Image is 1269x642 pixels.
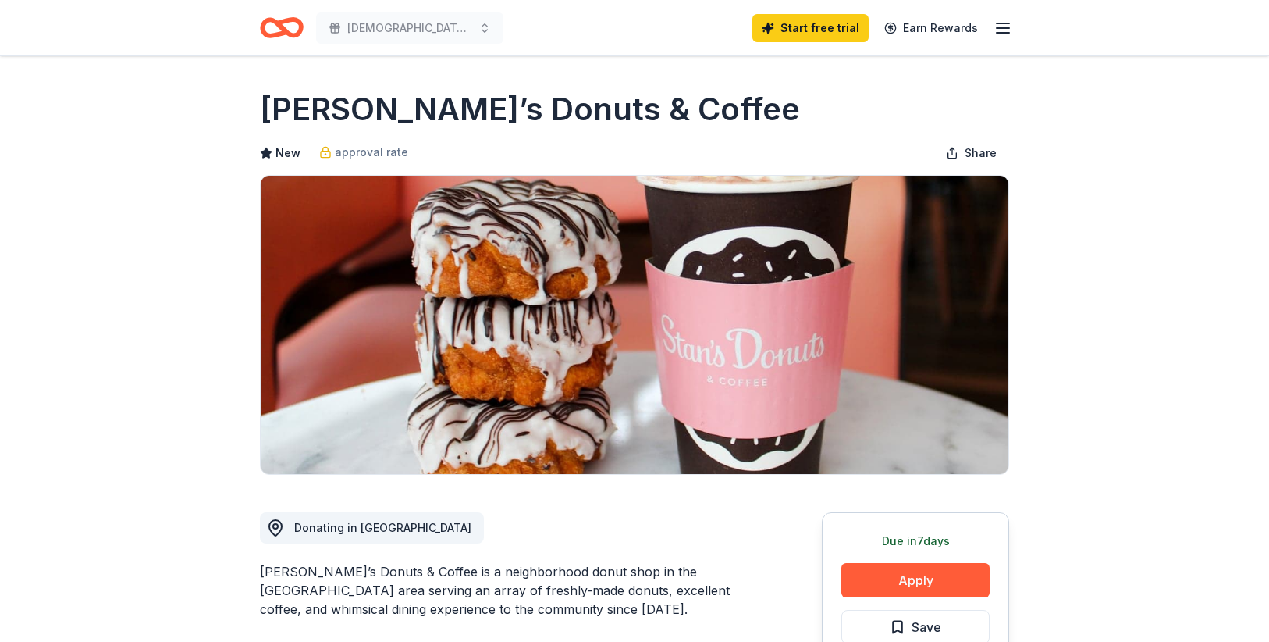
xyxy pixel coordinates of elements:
[347,19,472,37] span: [DEMOGRAPHIC_DATA] Lights - A Red Carpet Affair
[335,143,408,162] span: approval rate
[260,562,747,619] div: [PERSON_NAME]’s Donuts & Coffee is a neighborhood donut shop in the [GEOGRAPHIC_DATA] area servin...
[316,12,503,44] button: [DEMOGRAPHIC_DATA] Lights - A Red Carpet Affair
[912,617,941,637] span: Save
[294,521,471,534] span: Donating in [GEOGRAPHIC_DATA]
[275,144,300,162] span: New
[841,532,990,551] div: Due in 7 days
[260,87,800,131] h1: [PERSON_NAME]’s Donuts & Coffee
[261,176,1008,474] img: Image for Stan’s Donuts & Coffee
[875,14,987,42] a: Earn Rewards
[933,137,1009,169] button: Share
[260,9,304,46] a: Home
[319,143,408,162] a: approval rate
[841,563,990,597] button: Apply
[965,144,997,162] span: Share
[752,14,869,42] a: Start free trial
